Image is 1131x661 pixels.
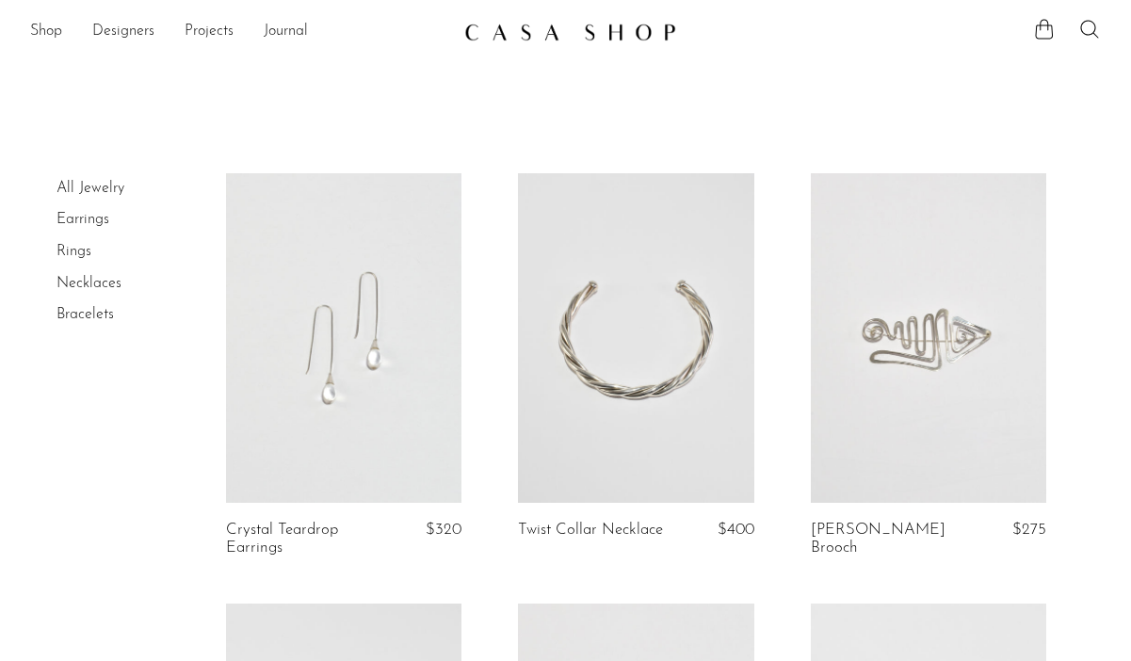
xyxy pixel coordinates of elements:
span: $275 [1012,522,1046,538]
a: Bracelets [57,307,114,322]
ul: NEW HEADER MENU [30,16,449,48]
span: $400 [718,522,754,538]
a: Shop [30,20,62,44]
a: Projects [185,20,234,44]
a: Designers [92,20,154,44]
a: [PERSON_NAME] Brooch [811,522,964,556]
a: All Jewelry [57,181,124,196]
a: Rings [57,244,91,259]
a: Necklaces [57,276,121,291]
nav: Desktop navigation [30,16,449,48]
a: Crystal Teardrop Earrings [226,522,380,556]
span: $320 [426,522,461,538]
a: Twist Collar Necklace [518,522,663,539]
a: Earrings [57,212,109,227]
a: Journal [264,20,308,44]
